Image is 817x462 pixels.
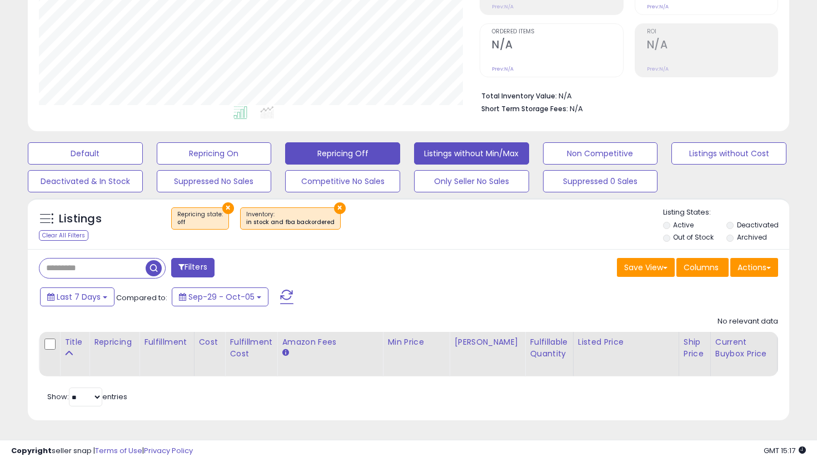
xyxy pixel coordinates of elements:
[737,220,779,230] label: Deactivated
[684,336,706,360] div: Ship Price
[188,291,255,302] span: Sep-29 - Oct-05
[28,142,143,165] button: Default
[414,170,529,192] button: Only Seller No Sales
[177,218,223,226] div: off
[492,38,622,53] h2: N/A
[57,291,101,302] span: Last 7 Days
[282,348,288,358] small: Amazon Fees.
[481,91,557,101] b: Total Inventory Value:
[492,66,514,72] small: Prev: N/A
[673,220,694,230] label: Active
[222,202,234,214] button: ×
[454,336,520,348] div: [PERSON_NAME]
[334,202,346,214] button: ×
[684,262,719,273] span: Columns
[673,232,714,242] label: Out of Stock
[578,336,674,348] div: Listed Price
[144,336,189,348] div: Fulfillment
[663,207,790,218] p: Listing States:
[481,104,568,113] b: Short Term Storage Fees:
[39,230,88,241] div: Clear All Filters
[387,336,445,348] div: Min Price
[671,142,786,165] button: Listings without Cost
[543,142,658,165] button: Non Competitive
[676,258,729,277] button: Columns
[285,142,400,165] button: Repricing Off
[177,210,223,227] span: Repricing state :
[64,336,84,348] div: Title
[116,292,167,303] span: Compared to:
[11,445,52,456] strong: Copyright
[40,287,114,306] button: Last 7 Days
[171,258,215,277] button: Filters
[285,170,400,192] button: Competitive No Sales
[492,29,622,35] span: Ordered Items
[718,316,778,327] div: No relevant data
[246,218,335,226] div: in stock and fba backordered
[647,66,669,72] small: Prev: N/A
[543,170,658,192] button: Suppressed 0 Sales
[282,336,378,348] div: Amazon Fees
[144,445,193,456] a: Privacy Policy
[530,336,568,360] div: Fulfillable Quantity
[715,336,773,360] div: Current Buybox Price
[59,211,102,227] h5: Listings
[157,142,272,165] button: Repricing On
[617,258,675,277] button: Save View
[481,88,770,102] li: N/A
[647,38,778,53] h2: N/A
[230,336,272,360] div: Fulfillment Cost
[157,170,272,192] button: Suppressed No Sales
[764,445,806,456] span: 2025-10-13 15:17 GMT
[172,287,268,306] button: Sep-29 - Oct-05
[95,445,142,456] a: Terms of Use
[414,142,529,165] button: Listings without Min/Max
[730,258,778,277] button: Actions
[647,3,669,10] small: Prev: N/A
[647,29,778,35] span: ROI
[199,336,221,348] div: Cost
[94,336,134,348] div: Repricing
[492,3,514,10] small: Prev: N/A
[47,391,127,402] span: Show: entries
[570,103,583,114] span: N/A
[246,210,335,227] span: Inventory :
[11,446,193,456] div: seller snap | |
[28,170,143,192] button: Deactivated & In Stock
[737,232,767,242] label: Archived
